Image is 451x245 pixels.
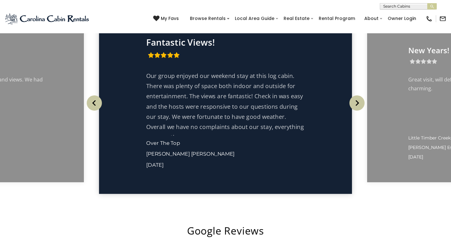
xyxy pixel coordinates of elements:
p: Fantastic Views! [146,37,304,47]
img: Blue-2.png [5,12,90,25]
span: [PERSON_NAME] [146,151,190,157]
a: My Favs [153,15,180,22]
a: Browse Rentals [187,14,229,23]
button: Previous [84,89,104,117]
span: [DATE] [408,154,423,160]
h2: Google Reviews [5,223,446,238]
img: arrow [349,95,365,111]
button: Next [347,89,367,117]
a: Over The Top [146,139,180,146]
span: [PERSON_NAME] [408,145,446,150]
span: [PERSON_NAME] [191,151,235,157]
span: [DATE] [146,161,163,168]
p: Our group enjoyed our weekend stay at this log cabin. There was plenty of space both indoor and o... [146,71,304,142]
a: Rental Program [316,14,358,23]
span: My Favs [161,15,179,22]
a: Local Area Guide [232,14,278,23]
a: Real Estate [280,14,313,23]
img: phone-regular-black.png [426,15,433,22]
img: arrow [87,95,102,111]
a: Owner Login [385,14,419,23]
a: About [361,14,382,23]
img: mail-regular-black.png [439,15,446,22]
